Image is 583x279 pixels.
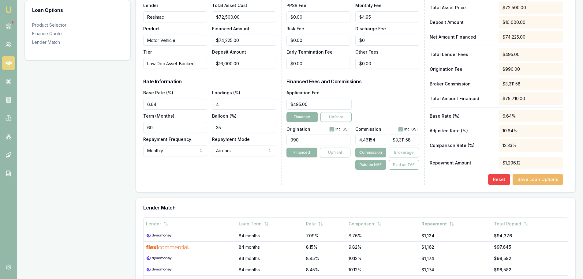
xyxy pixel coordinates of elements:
label: Other Fees [355,49,379,55]
div: $98,582 [494,255,565,262]
h3: Lender Match [143,205,568,210]
button: Lender [146,218,168,229]
div: $1,296.12 [499,157,563,169]
td: 84 months [236,241,304,253]
input: $ [355,35,419,46]
div: inc. GST [398,127,419,132]
p: Net Amount Financed [430,34,494,40]
div: $98,582 [494,267,565,273]
p: Broker Commission [430,81,494,87]
p: Total Lender Fees [430,51,494,58]
input: % [212,122,276,133]
button: Reset [488,174,510,185]
input: $ [355,58,419,69]
input: $ [355,11,419,22]
h3: Rate Information [143,79,276,84]
td: 7.09% [304,230,346,241]
div: $3,311.58 [499,78,563,90]
div: $990.00 [499,63,563,75]
label: Balloon (%) [212,113,237,119]
p: Total Amount Financed [430,96,494,102]
img: Dynamoney [146,233,172,238]
button: Rate [306,218,323,229]
div: $16,000.00 [499,16,563,28]
label: Term (Months) [143,113,174,119]
img: Dynamoney [146,267,172,272]
td: 10.12% [346,264,419,275]
div: $75,710.00 [499,92,563,105]
p: Base Rate (%) [430,113,494,119]
label: Application Fee [286,90,320,95]
label: Risk Fee [286,26,304,31]
td: 84 months [236,253,304,264]
p: Total Asset Price [430,5,494,11]
button: Commission [355,148,386,157]
div: $97,645 [494,244,565,250]
img: Dynamoney [146,256,172,261]
input: $ [286,58,350,69]
td: 8.15% [304,241,346,253]
input: $ [286,35,350,46]
input: % [355,134,386,145]
input: $ [286,99,352,110]
label: Commission [355,127,381,131]
label: PPSR Fee [286,3,306,8]
button: Save Loan Options [513,174,563,185]
h3: Financed Fees and Commissions [286,79,419,84]
label: Discharge Fee [355,26,386,31]
label: Lender [143,3,158,8]
div: Lender Match [32,39,123,45]
label: Deposit Amount [212,49,246,55]
div: inc. GST [329,127,350,132]
div: 12.33% [499,139,563,152]
button: Upfront [320,112,352,122]
input: $ [212,11,276,22]
td: 8.76% [346,230,419,241]
img: flexicommercial [146,245,189,250]
input: $ [212,35,276,46]
td: 9.82% [346,241,419,253]
td: 8.45% [304,264,346,275]
div: Product Selector [32,22,123,28]
p: Deposit Amount [430,19,494,25]
td: 8.45% [304,253,346,264]
button: Total Repaid [494,218,529,229]
label: Product [143,26,160,31]
div: $94,376 [494,233,565,239]
button: Upfront [320,148,350,157]
input: % [143,99,207,110]
div: Finance Quote [32,31,123,37]
button: Paid on NAF [355,160,386,170]
button: Financed [286,148,317,157]
p: Repayment Amount [430,160,494,166]
p: Adjusted Rate (%) [430,128,494,134]
h3: Loan Options [32,8,123,13]
label: Tier [143,49,152,55]
p: Comparison Rate (%) [430,142,494,149]
td: 10.12% [346,253,419,264]
button: Comparison [349,218,382,229]
img: emu-icon-u.png [5,6,12,13]
div: $495.00 [499,48,563,61]
label: Early Termination Fee [286,49,333,55]
label: Base Rate (%) [143,90,173,95]
div: 10.64% [499,125,563,137]
p: Origination Fee [430,66,494,72]
label: Financed Amount [212,26,249,31]
div: $74,225.00 [499,31,563,43]
input: $ [212,58,276,69]
button: Paid on TAF [389,160,419,170]
button: Repayment [421,218,454,229]
label: Loadings (%) [212,90,240,95]
button: Financed [286,112,318,122]
label: Monthly Fee [355,3,382,8]
button: Brokerage [389,148,419,157]
div: $1,174 [421,255,489,262]
div: 6.64% [499,110,563,122]
label: Repayment Frequency [143,137,191,142]
div: $1,174 [421,267,489,273]
button: Loan Term [239,218,269,229]
div: $72,500.00 [499,2,563,14]
label: Repayment Mode [212,137,250,142]
input: % [212,99,276,110]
